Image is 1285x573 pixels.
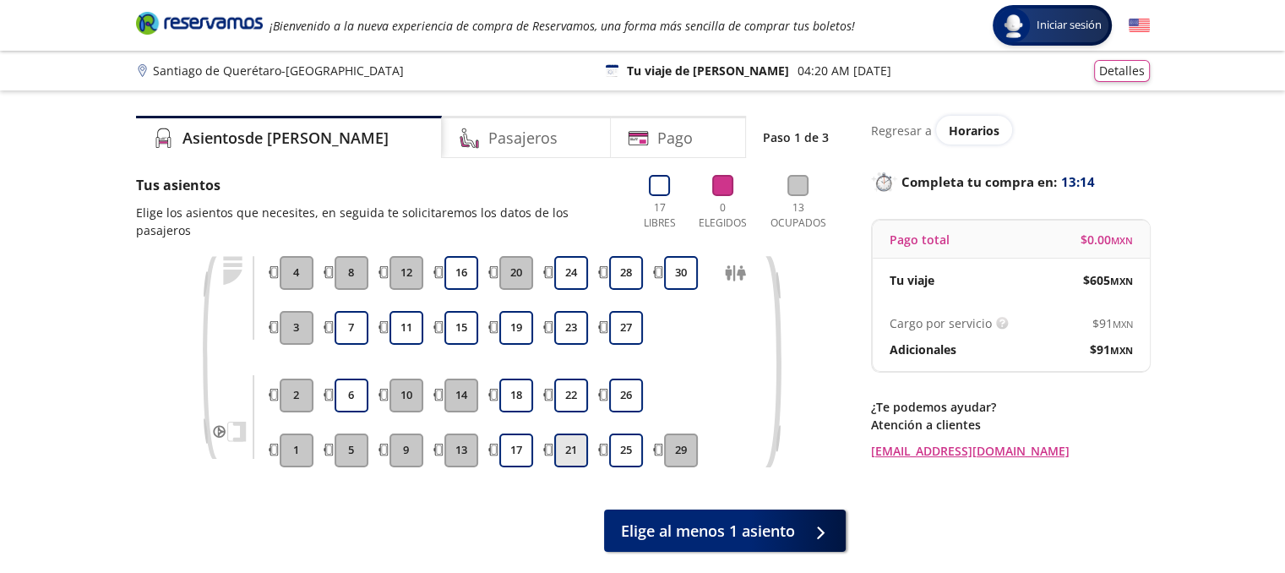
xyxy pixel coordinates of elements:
[136,204,620,239] p: Elige los asientos que necesites, en seguida te solicitaremos los datos de los pasajeros
[890,271,934,289] p: Tu viaje
[136,10,263,41] a: Brand Logo
[1081,231,1133,248] span: $ 0.00
[609,434,643,467] button: 25
[763,128,829,146] p: Paso 1 de 3
[1113,318,1133,330] small: MXN
[871,170,1150,194] p: Completa tu compra en :
[389,379,423,412] button: 10
[1111,234,1133,247] small: MXN
[488,127,558,150] h4: Pasajeros
[389,256,423,290] button: 12
[621,520,795,543] span: Elige al menos 1 asiento
[444,379,478,412] button: 14
[637,200,683,231] p: 17 Libres
[499,434,533,467] button: 17
[871,416,1150,434] p: Atención a clientes
[609,256,643,290] button: 28
[1110,275,1133,287] small: MXN
[499,256,533,290] button: 20
[554,379,588,412] button: 22
[1092,314,1133,332] span: $ 91
[554,311,588,345] button: 23
[270,18,855,34] em: ¡Bienvenido a la nueva experiencia de compra de Reservamos, una forma más sencilla de comprar tus...
[890,231,950,248] p: Pago total
[890,314,992,332] p: Cargo por servicio
[499,379,533,412] button: 18
[136,10,263,35] i: Brand Logo
[280,311,313,345] button: 3
[604,510,846,552] button: Elige al menos 1 asiento
[444,434,478,467] button: 13
[1030,17,1108,34] span: Iniciar sesión
[609,311,643,345] button: 27
[389,434,423,467] button: 9
[554,434,588,467] button: 21
[499,311,533,345] button: 19
[1090,341,1133,358] span: $ 91
[871,442,1150,460] a: [EMAIL_ADDRESS][DOMAIN_NAME]
[695,200,751,231] p: 0 Elegidos
[871,116,1150,145] div: Regresar a ver horarios
[627,62,789,79] p: Tu viaje de [PERSON_NAME]
[335,434,368,467] button: 5
[280,379,313,412] button: 2
[764,200,833,231] p: 13 Ocupados
[335,311,368,345] button: 7
[1061,172,1095,192] span: 13:14
[280,256,313,290] button: 4
[871,122,932,139] p: Regresar a
[871,398,1150,416] p: ¿Te podemos ayudar?
[182,127,389,150] h4: Asientos de [PERSON_NAME]
[444,311,478,345] button: 15
[280,434,313,467] button: 1
[949,123,999,139] span: Horarios
[664,256,698,290] button: 30
[444,256,478,290] button: 16
[1094,60,1150,82] button: Detalles
[609,379,643,412] button: 26
[153,62,404,79] p: Santiago de Querétaro - [GEOGRAPHIC_DATA]
[657,127,693,150] h4: Pago
[335,379,368,412] button: 6
[1129,15,1150,36] button: English
[335,256,368,290] button: 8
[890,341,956,358] p: Adicionales
[664,434,698,467] button: 29
[1083,271,1133,289] span: $ 605
[136,175,620,195] p: Tus asientos
[798,62,891,79] p: 04:20 AM [DATE]
[554,256,588,290] button: 24
[389,311,423,345] button: 11
[1110,344,1133,357] small: MXN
